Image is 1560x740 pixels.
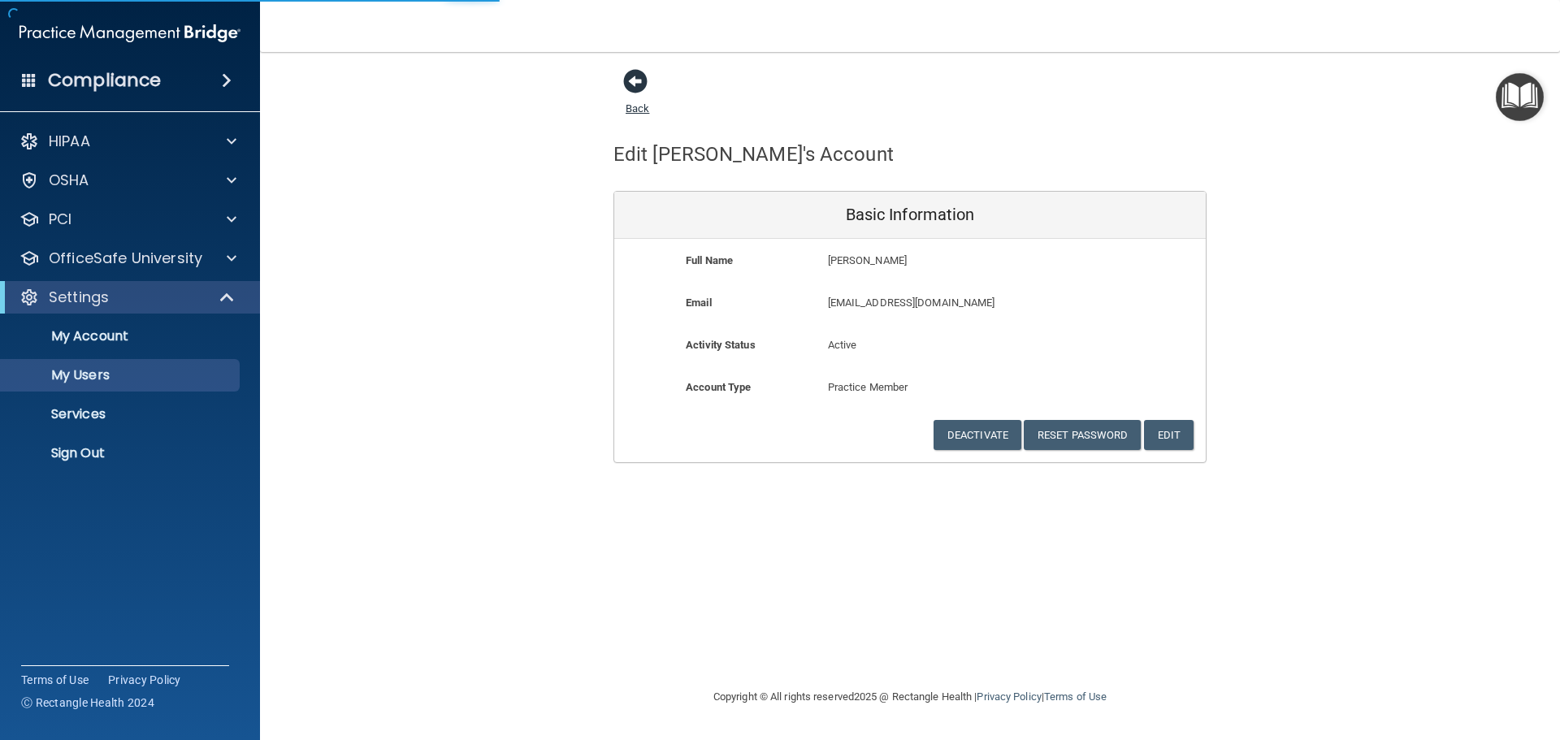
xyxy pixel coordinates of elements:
a: Back [626,83,649,115]
span: Ⓒ Rectangle Health 2024 [21,695,154,711]
p: Sign Out [11,445,232,461]
div: Copyright © All rights reserved 2025 @ Rectangle Health | | [613,671,1207,723]
button: Deactivate [934,420,1021,450]
p: Services [11,406,232,422]
p: My Account [11,328,232,344]
b: Activity Status [686,339,756,351]
a: OfficeSafe University [19,249,236,268]
p: Settings [49,288,109,307]
a: Terms of Use [21,672,89,688]
a: Terms of Use [1044,690,1107,703]
a: PCI [19,210,236,229]
b: Email [686,296,712,309]
a: Settings [19,288,236,307]
b: Full Name [686,254,733,266]
a: Privacy Policy [977,690,1041,703]
p: Practice Member [828,378,993,397]
a: HIPAA [19,132,236,151]
p: PCI [49,210,71,229]
button: Open Resource Center [1496,73,1544,121]
b: Account Type [686,381,751,393]
p: OSHA [49,171,89,190]
button: Edit [1144,420,1194,450]
p: OfficeSafe University [49,249,202,268]
a: OSHA [19,171,236,190]
p: HIPAA [49,132,90,151]
img: PMB logo [19,17,240,50]
p: My Users [11,367,232,383]
h4: Edit [PERSON_NAME]'s Account [613,144,894,165]
button: Reset Password [1024,420,1141,450]
a: Privacy Policy [108,672,181,688]
p: [EMAIL_ADDRESS][DOMAIN_NAME] [828,293,1087,313]
p: Active [828,335,993,355]
p: [PERSON_NAME] [828,251,1087,270]
div: Basic Information [614,192,1206,239]
h4: Compliance [48,69,161,92]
